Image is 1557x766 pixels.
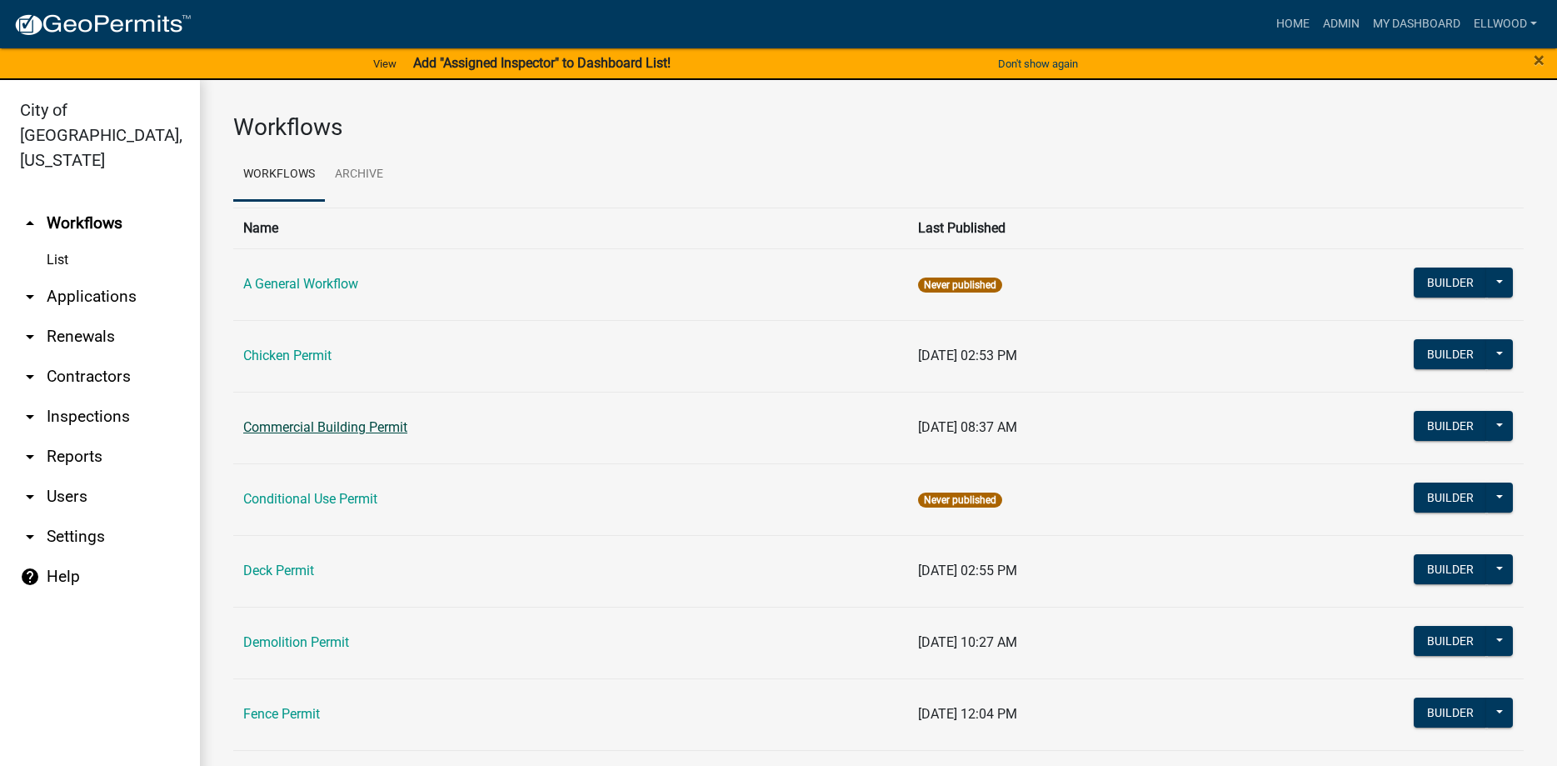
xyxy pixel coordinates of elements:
span: Never published [918,278,1002,293]
button: Builder [1414,698,1487,728]
a: View [367,50,403,78]
i: arrow_drop_down [20,287,40,307]
i: arrow_drop_up [20,213,40,233]
i: help [20,567,40,587]
button: Builder [1414,268,1487,298]
span: [DATE] 12:04 PM [918,706,1017,722]
button: Builder [1414,554,1487,584]
a: Fence Permit [243,706,320,722]
th: Name [233,208,908,248]
button: Builder [1414,483,1487,513]
i: arrow_drop_down [20,487,40,507]
button: Close [1534,50,1545,70]
a: Demolition Permit [243,634,349,650]
a: Archive [325,148,393,202]
i: arrow_drop_down [20,447,40,467]
a: Home [1270,8,1316,40]
button: Builder [1414,626,1487,656]
button: Don't show again [991,50,1085,78]
span: [DATE] 02:53 PM [918,348,1017,363]
button: Builder [1414,411,1487,441]
span: Never published [918,493,1002,508]
h3: Workflows [233,113,1524,142]
i: arrow_drop_down [20,527,40,547]
a: Admin [1316,8,1366,40]
span: × [1534,48,1545,72]
a: Ellwood [1467,8,1544,40]
span: [DATE] 10:27 AM [918,634,1017,650]
a: Workflows [233,148,325,202]
span: [DATE] 08:37 AM [918,419,1017,435]
strong: Add "Assigned Inspector" to Dashboard List! [413,55,671,71]
i: arrow_drop_down [20,407,40,427]
a: Commercial Building Permit [243,419,407,435]
i: arrow_drop_down [20,327,40,347]
a: Chicken Permit [243,348,332,363]
span: [DATE] 02:55 PM [918,563,1017,578]
th: Last Published [908,208,1302,248]
button: Builder [1414,339,1487,369]
a: Conditional Use Permit [243,491,377,507]
i: arrow_drop_down [20,367,40,387]
a: My Dashboard [1366,8,1467,40]
a: A General Workflow [243,276,358,292]
a: Deck Permit [243,563,314,578]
